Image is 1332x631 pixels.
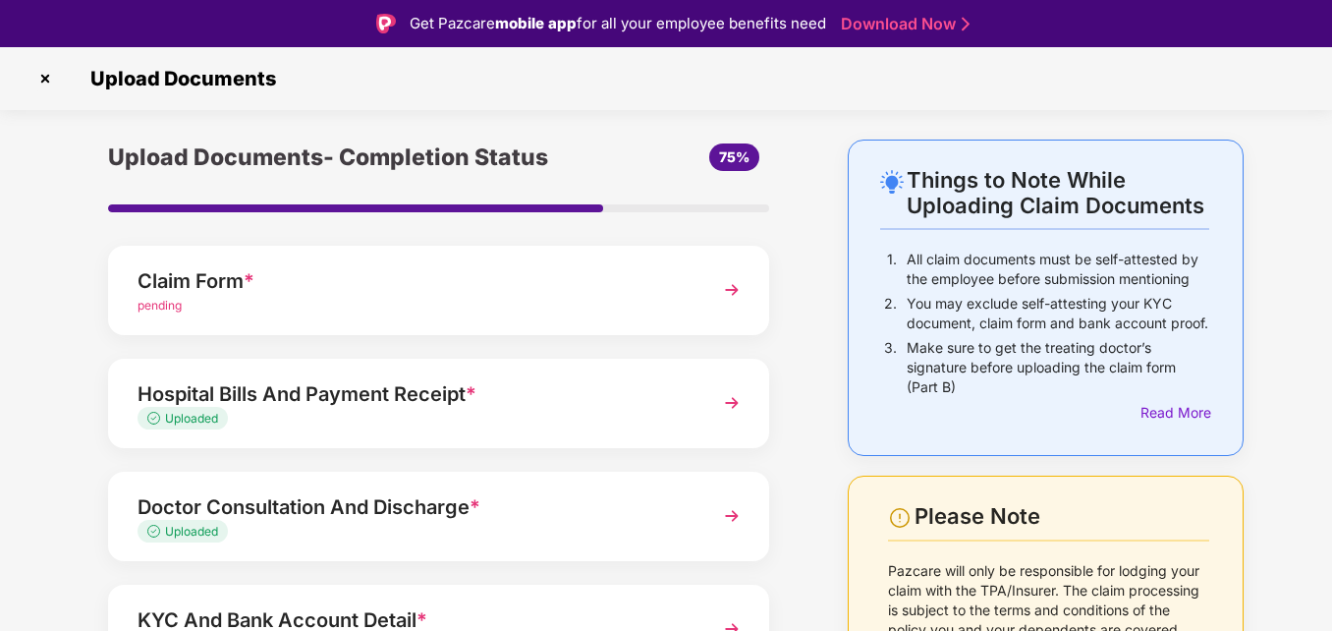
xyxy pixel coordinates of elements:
[714,498,749,534] img: svg+xml;base64,PHN2ZyBpZD0iTmV4dCIgeG1sbnM9Imh0dHA6Ly93d3cudzMub3JnLzIwMDAvc3ZnIiB3aWR0aD0iMzYiIG...
[71,67,286,90] span: Upload Documents
[165,524,218,539] span: Uploaded
[907,250,1209,289] p: All claim documents must be self-attested by the employee before submission mentioning
[884,294,897,333] p: 2.
[888,506,912,530] img: svg+xml;base64,PHN2ZyBpZD0iV2FybmluZ18tXzI0eDI0IiBkYXRhLW5hbWU9Ildhcm5pbmcgLSAyNHgyNCIgeG1sbnM9Im...
[915,503,1209,530] div: Please Note
[1140,402,1209,424] div: Read More
[138,298,182,313] span: pending
[138,378,689,410] div: Hospital Bills And Payment Receipt
[147,525,165,538] img: svg+xml;base64,PHN2ZyB4bWxucz0iaHR0cDovL3d3dy53My5vcmcvMjAwMC9zdmciIHdpZHRoPSIxMy4zMzMiIGhlaWdodD...
[884,338,897,397] p: 3.
[907,338,1209,397] p: Make sure to get the treating doctor’s signature before uploading the claim form (Part B)
[165,411,218,426] span: Uploaded
[147,412,165,425] img: svg+xml;base64,PHN2ZyB4bWxucz0iaHR0cDovL3d3dy53My5vcmcvMjAwMC9zdmciIHdpZHRoPSIxMy4zMzMiIGhlaWdodD...
[138,491,689,523] div: Doctor Consultation And Discharge
[719,148,749,165] span: 75%
[376,14,396,33] img: Logo
[907,294,1209,333] p: You may exclude self-attesting your KYC document, claim form and bank account proof.
[887,250,897,289] p: 1.
[138,265,689,297] div: Claim Form
[714,385,749,421] img: svg+xml;base64,PHN2ZyBpZD0iTmV4dCIgeG1sbnM9Imh0dHA6Ly93d3cudzMub3JnLzIwMDAvc3ZnIiB3aWR0aD0iMzYiIG...
[410,12,826,35] div: Get Pazcare for all your employee benefits need
[841,14,964,34] a: Download Now
[714,272,749,308] img: svg+xml;base64,PHN2ZyBpZD0iTmV4dCIgeG1sbnM9Imh0dHA6Ly93d3cudzMub3JnLzIwMDAvc3ZnIiB3aWR0aD0iMzYiIG...
[29,63,61,94] img: svg+xml;base64,PHN2ZyBpZD0iQ3Jvc3MtMzJ4MzIiIHhtbG5zPSJodHRwOi8vd3d3LnczLm9yZy8yMDAwL3N2ZyIgd2lkdG...
[880,170,904,194] img: svg+xml;base64,PHN2ZyB4bWxucz0iaHR0cDovL3d3dy53My5vcmcvMjAwMC9zdmciIHdpZHRoPSIyNC4wOTMiIGhlaWdodD...
[907,167,1209,218] div: Things to Note While Uploading Claim Documents
[962,14,970,34] img: Stroke
[108,140,548,175] div: Upload Documents- Completion Status
[495,14,577,32] strong: mobile app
